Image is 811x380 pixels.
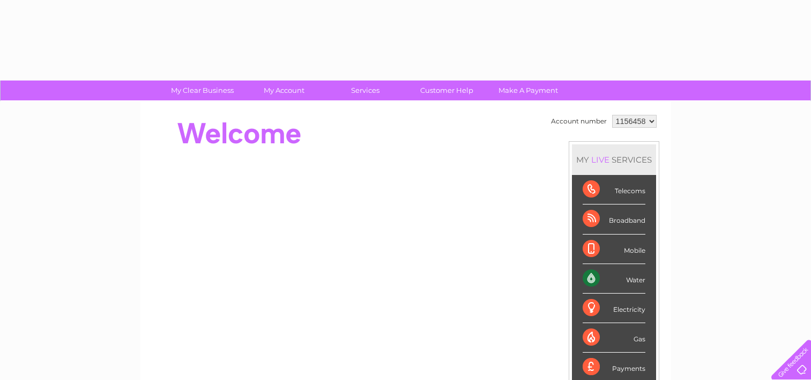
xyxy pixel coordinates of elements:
a: Services [321,81,410,100]
a: Customer Help [403,81,491,100]
div: Mobile [583,235,645,264]
a: My Account [240,81,328,100]
a: My Clear Business [158,81,247,100]
div: Electricity [583,294,645,323]
a: Make A Payment [484,81,572,100]
div: Broadband [583,204,645,234]
div: MY SERVICES [572,144,656,175]
div: Gas [583,323,645,353]
td: Account number [548,112,609,130]
div: Telecoms [583,175,645,204]
div: LIVE [589,155,612,165]
div: Water [583,264,645,294]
